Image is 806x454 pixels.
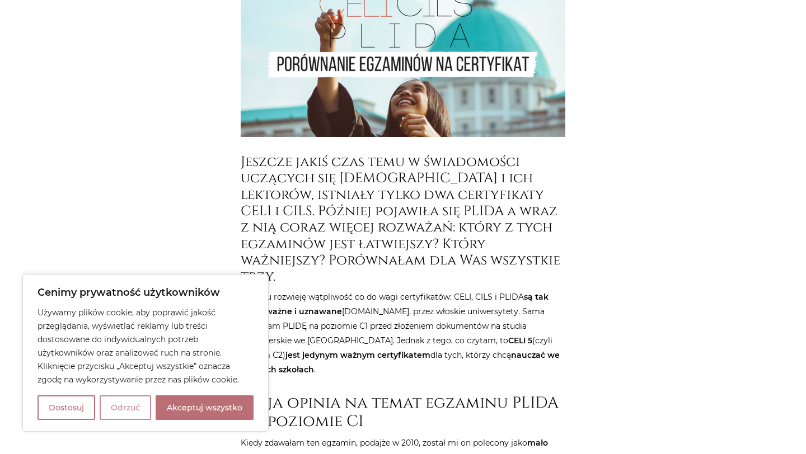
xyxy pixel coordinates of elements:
[156,395,254,420] button: Akceptuj wszystko
[100,395,151,420] button: Odrzuć
[38,286,254,299] p: Cenimy prywatność użytkowników
[241,290,565,377] p: Od razu rozwieję wątpliwość co do wagi certyfikatów: CELI, CILS i PLIDA [DOMAIN_NAME]. przez włos...
[38,306,254,386] p: Używamy plików cookie, aby poprawić jakość przeglądania, wyświetlać reklamy lub treści dostosowan...
[508,335,532,346] strong: CELI 5
[241,394,565,431] h2: Moja opinia na temat egzaminu PLIDA na poziomie C1
[241,154,565,285] h3: Jeszcze jakiś czas temu w świadomości uczących się [DEMOGRAPHIC_DATA] i ich lektorów, istniały ty...
[38,395,95,420] button: Dostosuj
[285,350,430,360] strong: jest jedynym ważnym certyfikatem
